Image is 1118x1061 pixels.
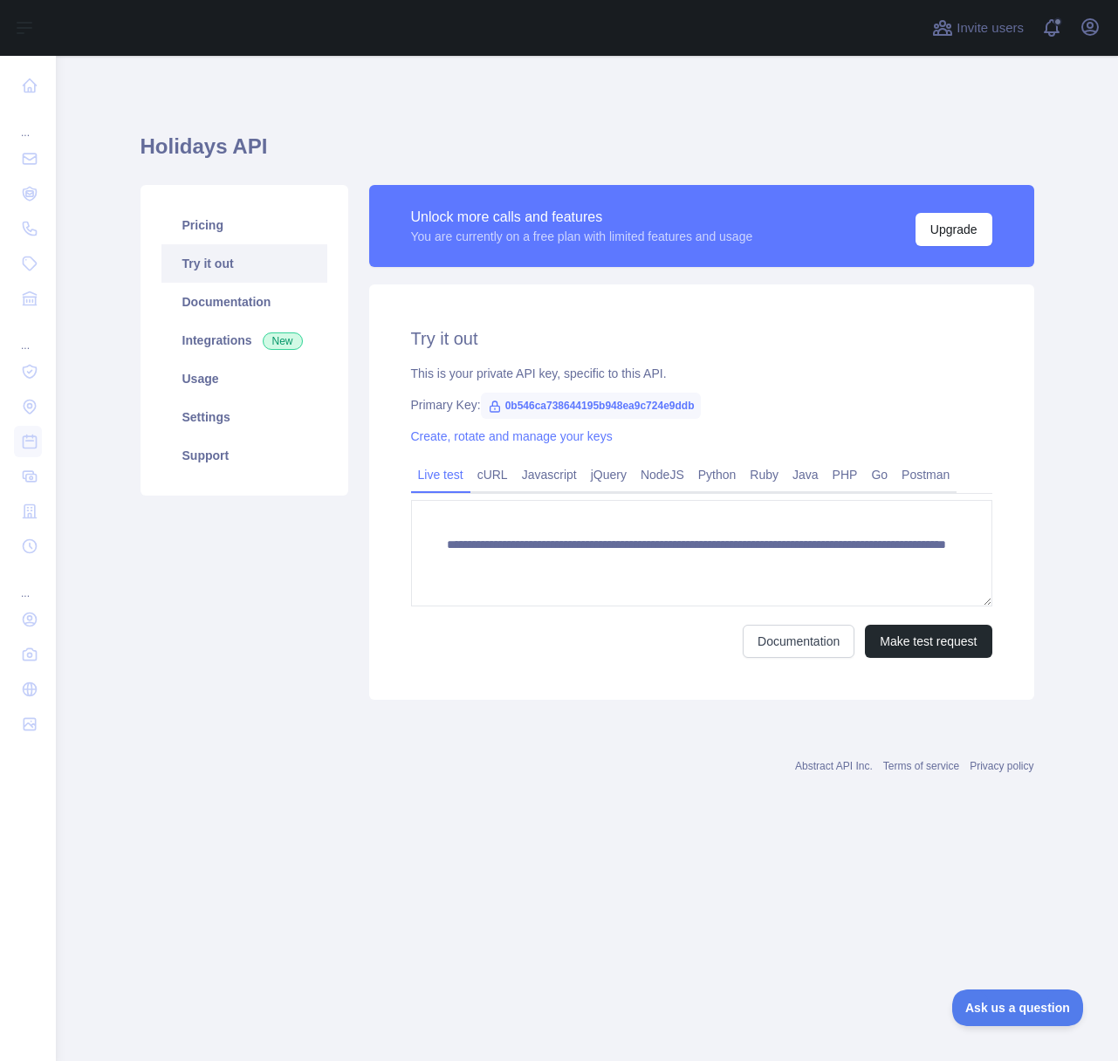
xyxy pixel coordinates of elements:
h1: Holidays API [141,133,1034,175]
a: Documentation [161,283,327,321]
div: ... [14,105,42,140]
a: Documentation [743,625,854,658]
a: Postman [895,461,957,489]
h2: Try it out [411,326,992,351]
a: Terms of service [883,760,959,772]
a: Support [161,436,327,475]
a: NodeJS [634,461,691,489]
a: Javascript [515,461,584,489]
span: Invite users [957,18,1024,38]
div: ... [14,318,42,353]
div: Primary Key: [411,396,992,414]
a: Go [864,461,895,489]
a: Try it out [161,244,327,283]
a: Live test [411,461,470,489]
div: Unlock more calls and features [411,207,753,228]
a: Integrations New [161,321,327,359]
a: Create, rotate and manage your keys [411,429,613,443]
a: Usage [161,359,327,398]
div: This is your private API key, specific to this API. [411,365,992,382]
span: 0b546ca738644195b948ea9c724e9ddb [481,393,702,419]
a: Ruby [743,461,785,489]
a: Settings [161,398,327,436]
button: Make test request [865,625,991,658]
button: Invite users [929,14,1027,42]
div: ... [14,565,42,600]
a: Privacy policy [970,760,1033,772]
a: cURL [470,461,515,489]
a: Pricing [161,206,327,244]
div: You are currently on a free plan with limited features and usage [411,228,753,245]
a: PHP [826,461,865,489]
a: Java [785,461,826,489]
span: New [263,332,303,350]
a: Abstract API Inc. [795,760,873,772]
button: Upgrade [916,213,992,246]
iframe: Toggle Customer Support [952,989,1083,1026]
a: jQuery [584,461,634,489]
a: Python [691,461,744,489]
